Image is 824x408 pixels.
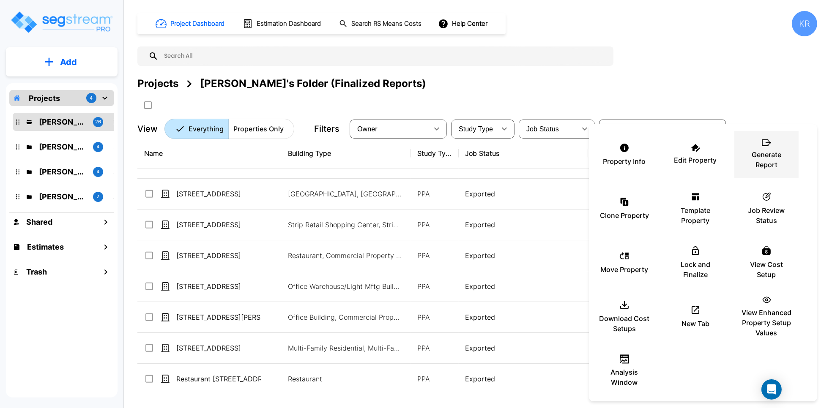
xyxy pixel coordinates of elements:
p: View Cost Setup [741,259,792,280]
p: New Tab [682,318,709,329]
p: Job Review Status [741,205,792,226]
p: View Enhanced Property Setup Values [741,307,792,338]
p: Property Info [603,156,646,166]
p: Lock and Finalize [670,259,721,280]
p: Clone Property [600,210,649,220]
p: Analysis Window [599,367,650,387]
p: Download Cost Setups [599,313,650,334]
p: Edit Property [674,155,717,165]
p: Template Property [670,205,721,226]
p: Generate Report [741,150,792,170]
div: Open Intercom Messenger [761,379,782,400]
p: Move Property [601,264,649,275]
